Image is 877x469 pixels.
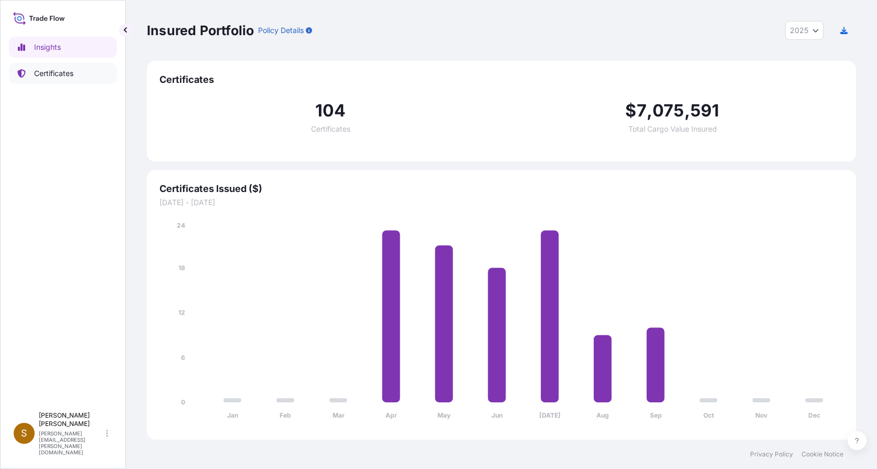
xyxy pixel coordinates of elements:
[690,102,720,119] span: 591
[801,450,843,459] a: Cookie Notice
[625,102,636,119] span: $
[9,63,117,84] a: Certificates
[539,411,561,419] tspan: [DATE]
[258,25,304,36] p: Policy Details
[755,411,768,419] tspan: Nov
[333,411,345,419] tspan: Mar
[596,411,609,419] tspan: Aug
[315,102,346,119] span: 104
[39,430,104,455] p: [PERSON_NAME][EMAIL_ADDRESS][PERSON_NAME][DOMAIN_NAME]
[178,264,185,272] tspan: 18
[159,197,843,208] span: [DATE] - [DATE]
[159,73,843,86] span: Certificates
[159,183,843,195] span: Certificates Issued ($)
[34,68,73,79] p: Certificates
[181,354,185,361] tspan: 6
[790,25,808,36] span: 2025
[280,411,291,419] tspan: Feb
[491,411,502,419] tspan: Jun
[628,125,717,133] span: Total Cargo Value Insured
[181,398,185,406] tspan: 0
[437,411,451,419] tspan: May
[650,411,662,419] tspan: Sep
[386,411,397,419] tspan: Apr
[9,37,117,58] a: Insights
[750,450,793,459] a: Privacy Policy
[703,411,714,419] tspan: Oct
[21,428,27,439] span: S
[178,308,185,316] tspan: 12
[227,411,238,419] tspan: Jan
[147,22,254,39] p: Insured Portfolio
[647,102,653,119] span: ,
[39,411,104,428] p: [PERSON_NAME] [PERSON_NAME]
[311,125,350,133] span: Certificates
[653,102,685,119] span: 075
[808,411,820,419] tspan: Dec
[177,221,185,229] tspan: 24
[685,102,690,119] span: ,
[637,102,647,119] span: 7
[34,42,61,52] p: Insights
[785,21,823,40] button: Year Selector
